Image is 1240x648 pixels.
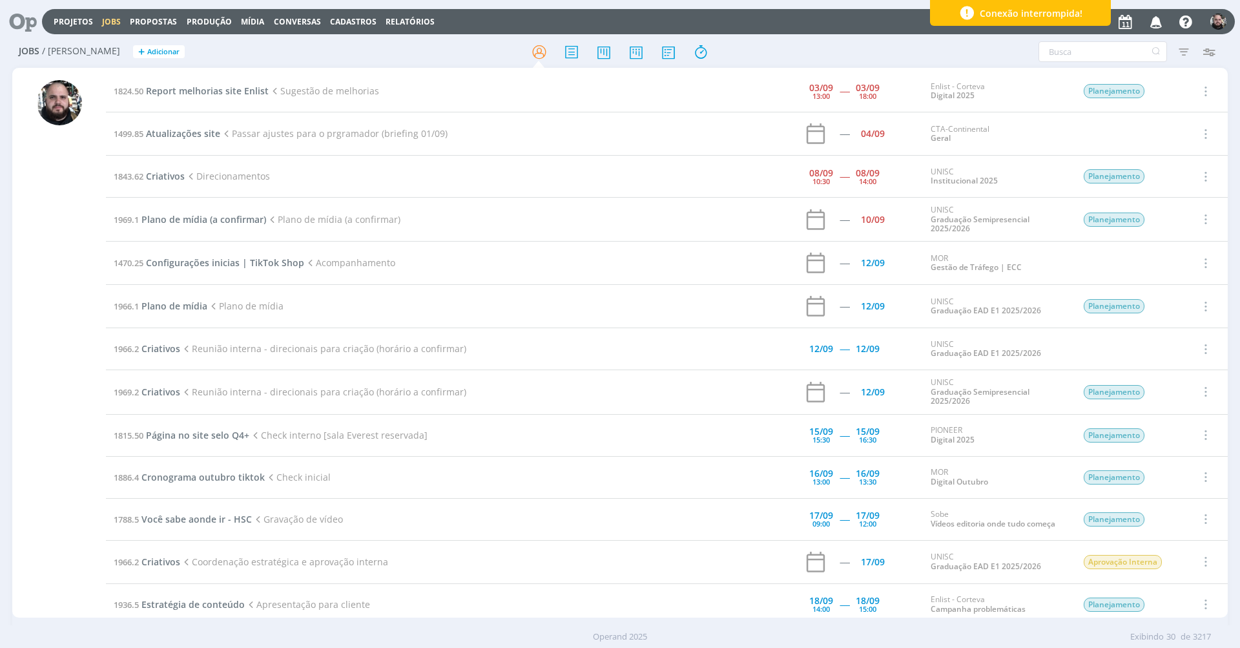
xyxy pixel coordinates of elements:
span: Planejamento [1084,213,1144,227]
span: Planejamento [1084,512,1144,527]
span: 1969.2 [114,386,139,398]
div: 13:00 [812,92,830,99]
a: Gestão de Tráfego | ECC [931,262,1022,273]
a: Produção [187,16,232,27]
span: 3217 [1193,631,1211,643]
div: UNISC [931,297,1064,316]
div: 18/09 [856,596,880,605]
span: 1966.2 [114,556,139,568]
span: Coordenação estratégica e aprovação interna [180,556,388,568]
span: 1886.4 [114,472,139,483]
a: 1966.2Criativos [114,342,180,355]
span: Criativos [146,170,185,182]
a: Digital 2025 [931,90,975,101]
a: 1966.2Criativos [114,556,180,568]
input: Busca [1038,41,1167,62]
span: Plano de mídia [207,300,284,312]
button: Cadastros [326,17,380,27]
span: ----- [840,85,849,97]
span: Planejamento [1084,169,1144,183]
div: UNISC [931,552,1064,571]
div: 14:00 [859,178,876,185]
div: 12/09 [861,258,885,267]
a: Digital 2025 [931,434,975,445]
span: ----- [840,598,849,611]
a: 1886.4Cronograma outubro tiktok [114,471,265,483]
span: Aprovação Interna [1084,555,1162,569]
span: Planejamento [1084,470,1144,485]
div: UNISC [931,167,1064,186]
span: Você sabe aonde ir - HSC [141,513,252,525]
div: 15/09 [809,427,833,436]
button: +Adicionar [133,45,185,59]
span: de [1181,631,1190,643]
a: 1824.50Report melhorias site Enlist [114,85,269,97]
button: Mídia [237,17,268,27]
div: MOR [931,468,1064,486]
span: ----- [840,342,849,355]
div: 13:00 [812,478,830,485]
a: Graduação Semipresencial 2025/2026 [931,386,1029,406]
span: 1788.5 [114,514,139,525]
div: Enlist - Corteva [931,82,1064,101]
span: 1966.1 [114,300,139,312]
div: 16:30 [859,436,876,443]
div: 10:30 [812,178,830,185]
span: Direcionamentos [185,170,270,182]
a: Graduação EAD E1 2025/2026 [931,305,1041,316]
button: G [1210,10,1227,33]
span: + [138,45,145,59]
div: ----- [840,302,849,311]
a: Graduação EAD E1 2025/2026 [931,561,1041,572]
div: CTA-Continental [931,125,1064,143]
a: 1936.5Estratégia de conteúdo [114,598,245,611]
span: Exibindo [1130,631,1164,643]
span: 1815.50 [114,430,143,441]
span: ----- [840,513,849,525]
span: Passar ajustes para o prgramador (briefing 01/09) [220,127,448,140]
a: Mídia [241,16,264,27]
span: Apresentação para cliente [245,598,370,611]
span: 1966.2 [114,343,139,355]
span: Plano de mídia (a confirmar) [266,213,400,225]
a: Geral [931,132,951,143]
span: 1843.62 [114,171,143,182]
a: 1969.2Criativos [114,386,180,398]
div: 16/09 [809,469,833,478]
div: Sobe [931,510,1064,528]
button: Jobs [98,17,125,27]
span: Planejamento [1084,299,1144,313]
div: 08/09 [856,169,880,178]
span: Propostas [130,16,177,27]
span: / [PERSON_NAME] [42,46,120,57]
div: 18/09 [809,596,833,605]
span: Cadastros [330,16,377,27]
div: 04/09 [861,129,885,138]
a: 1966.1Plano de mídia [114,300,207,312]
span: Conexão interrompida! [980,6,1082,20]
div: 17/09 [809,511,833,520]
span: 1824.50 [114,85,143,97]
div: 12/09 [861,302,885,311]
img: G [1210,14,1226,30]
a: Jobs [102,16,121,27]
span: Check inicial [265,471,331,483]
button: Projetos [50,17,97,27]
div: 03/09 [856,83,880,92]
span: 1470.25 [114,257,143,269]
span: Reunião interna - direcionais para criação (horário a confirmar) [180,342,466,355]
span: Sugestão de melhorias [269,85,379,97]
span: 1969.1 [114,214,139,225]
a: Digital Outubro [931,476,988,487]
span: Atualizações site [146,127,220,140]
a: 1788.5Você sabe aonde ir - HSC [114,513,252,525]
span: 30 [1166,631,1175,643]
div: 12:00 [859,520,876,527]
div: 13:30 [859,478,876,485]
span: 1499.85 [114,128,143,140]
span: Estratégia de conteúdo [141,598,245,611]
div: ----- [840,558,849,567]
img: G [37,80,82,125]
span: Criativos [141,386,180,398]
div: 18:00 [859,92,876,99]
